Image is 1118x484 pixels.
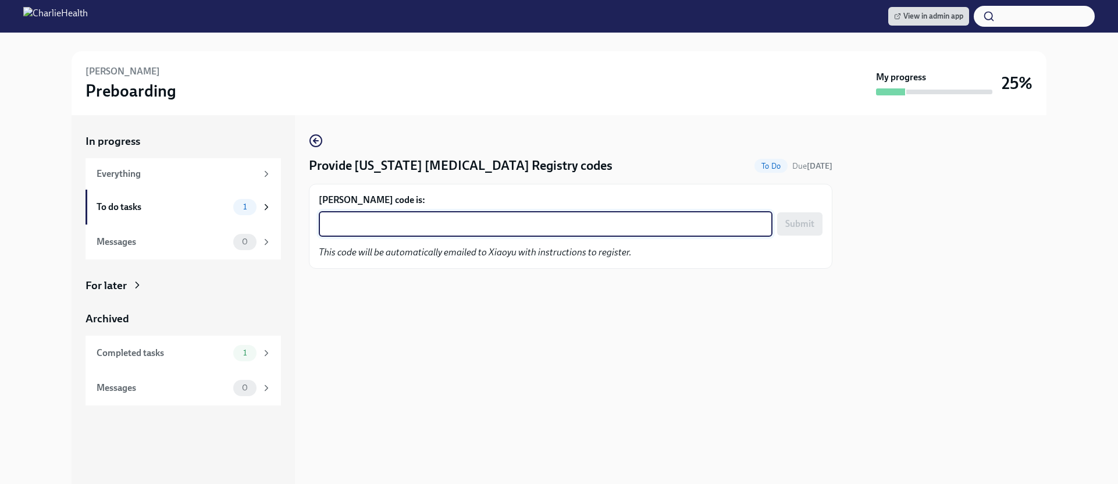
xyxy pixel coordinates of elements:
h6: [PERSON_NAME] [86,65,160,78]
span: To Do [754,162,788,170]
h3: Preboarding [86,80,176,101]
span: September 6th, 2025 09:00 [792,161,832,172]
a: Everything [86,158,281,190]
em: This code will be automatically emailed to Xiaoyu with instructions to register. [319,247,632,258]
div: Completed tasks [97,347,229,360]
h3: 25% [1002,73,1032,94]
div: Everything [97,168,257,180]
a: View in admin app [888,7,969,26]
div: Messages [97,236,229,248]
span: 0 [235,237,255,246]
span: Due [792,161,832,171]
div: Messages [97,382,229,394]
a: Messages0 [86,225,281,259]
span: 1 [236,202,254,211]
a: Messages0 [86,371,281,405]
div: For later [86,278,127,293]
a: To do tasks1 [86,190,281,225]
img: CharlieHealth [23,7,88,26]
a: For later [86,278,281,293]
div: To do tasks [97,201,229,213]
span: 0 [235,383,255,392]
a: In progress [86,134,281,149]
strong: [DATE] [807,161,832,171]
h4: Provide [US_STATE] [MEDICAL_DATA] Registry codes [309,157,613,175]
span: View in admin app [894,10,963,22]
a: Completed tasks1 [86,336,281,371]
span: 1 [236,348,254,357]
label: [PERSON_NAME] code is: [319,194,823,207]
a: Archived [86,311,281,326]
strong: My progress [876,71,926,84]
